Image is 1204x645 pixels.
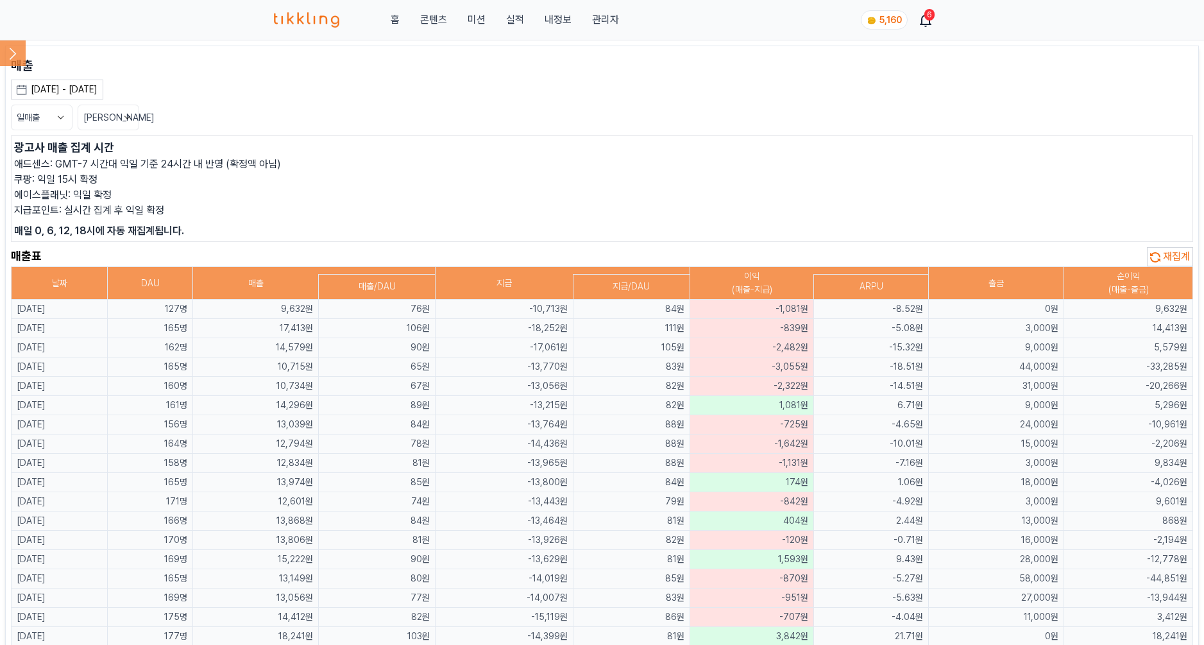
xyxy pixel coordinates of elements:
[78,105,139,130] button: [PERSON_NAME]
[12,319,108,338] td: [DATE]
[193,589,319,608] td: 13,056원
[1064,492,1193,512] td: 9,601원
[14,203,1190,218] p: 지급포인트: 실시간 집계 후 익일 확정
[929,531,1064,550] td: 16,000원
[11,105,72,130] button: 일매출
[1064,550,1193,569] td: -12,778원
[108,377,193,396] td: 160명
[814,274,929,299] th: ARPU
[108,396,193,415] td: 161명
[814,454,929,473] td: -7.16원
[690,454,814,473] td: -1,131원
[1064,267,1193,300] th: 순이익 (매출-출금)
[1064,473,1193,492] td: -4,026원
[690,434,814,454] td: -1,642원
[319,434,436,454] td: 78원
[929,396,1064,415] td: 9,000원
[1163,250,1190,262] span: 재집계
[573,357,690,377] td: 83원
[12,338,108,357] td: [DATE]
[573,396,690,415] td: 82원
[573,608,690,627] td: 86원
[11,80,103,99] button: [DATE] - [DATE]
[108,473,193,492] td: 165명
[108,338,193,357] td: 162명
[319,357,436,377] td: 65원
[1064,396,1193,415] td: 5,296원
[12,454,108,473] td: [DATE]
[108,589,193,608] td: 169명
[573,319,690,338] td: 111원
[814,377,929,396] td: -14.51원
[573,338,690,357] td: 105원
[814,512,929,531] td: 2.44원
[573,434,690,454] td: 88원
[319,531,436,550] td: 81원
[814,319,929,338] td: -5.08원
[929,357,1064,377] td: 44,000원
[14,157,1190,172] p: 애드센스: GMT-7 시간대 익일 기준 24시간 내 반영 (확정액 아님)
[879,15,902,25] span: 5,160
[573,454,690,473] td: 88원
[929,569,1064,589] td: 58,000원
[690,550,814,569] td: 1,593원
[108,319,193,338] td: 165명
[1064,377,1193,396] td: -20,266원
[435,415,573,434] td: -13,764원
[690,512,814,531] td: 404원
[14,172,1190,187] p: 쿠팡: 익일 15시 확정
[319,415,436,434] td: 84원
[12,415,108,434] td: [DATE]
[814,550,929,569] td: 9.43원
[468,12,486,28] button: 미션
[12,512,108,531] td: [DATE]
[690,319,814,338] td: -839원
[1064,338,1193,357] td: 5,579원
[14,139,1190,157] p: 광고사 매출 집계 시간
[319,377,436,396] td: 67원
[319,492,436,512] td: 74원
[108,357,193,377] td: 165명
[690,300,814,319] td: -1,081원
[108,267,193,300] th: DAU
[193,415,319,434] td: 13,039원
[814,396,929,415] td: 6.71원
[1064,589,1193,608] td: -13,944원
[814,531,929,550] td: -0.71원
[929,267,1064,300] th: 출금
[12,300,108,319] td: [DATE]
[435,300,573,319] td: -10,713원
[435,434,573,454] td: -14,436원
[12,492,108,512] td: [DATE]
[108,550,193,569] td: 169명
[12,589,108,608] td: [DATE]
[435,569,573,589] td: -14,019원
[193,377,319,396] td: 10,734원
[108,454,193,473] td: 158명
[929,434,1064,454] td: 15,000원
[1064,300,1193,319] td: 9,632원
[1064,531,1193,550] td: -2,194원
[690,473,814,492] td: 174원
[573,377,690,396] td: 82원
[108,300,193,319] td: 127명
[814,300,929,319] td: -8.52원
[1064,434,1193,454] td: -2,206원
[690,589,814,608] td: -951원
[193,531,319,550] td: 13,806원
[929,377,1064,396] td: 31,000원
[31,83,98,96] div: [DATE] - [DATE]
[12,550,108,569] td: [DATE]
[193,434,319,454] td: 12,794원
[690,267,814,300] th: 이익 (매출-지급)
[12,569,108,589] td: [DATE]
[1064,415,1193,434] td: -10,961원
[391,12,400,28] a: 홈
[193,338,319,357] td: 14,579원
[573,492,690,512] td: 79원
[319,274,436,299] th: 매출/DAU
[435,608,573,627] td: -15,119원
[573,473,690,492] td: 84원
[1064,512,1193,531] td: 868원
[435,492,573,512] td: -13,443원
